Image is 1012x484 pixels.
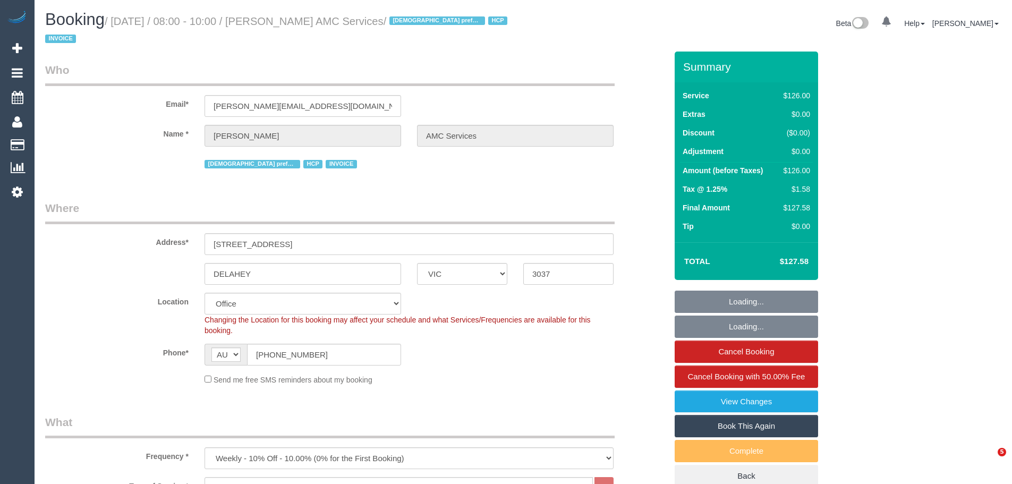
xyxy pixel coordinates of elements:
[675,366,818,388] a: Cancel Booking with 50.00% Fee
[779,221,810,232] div: $0.00
[37,95,197,109] label: Email*
[675,390,818,413] a: View Changes
[683,146,724,157] label: Adjustment
[779,165,810,176] div: $126.00
[45,200,615,224] legend: Where
[6,11,28,26] img: Automaid Logo
[37,447,197,462] label: Frequency *
[488,16,507,25] span: HCP
[976,448,1001,473] iframe: Intercom live chat
[932,19,999,28] a: [PERSON_NAME]
[205,316,591,335] span: Changing the Location for this booking may affect your schedule and what Services/Frequencies are...
[37,233,197,248] label: Address*
[683,90,709,101] label: Service
[779,184,810,194] div: $1.58
[37,293,197,307] label: Location
[779,90,810,101] div: $126.00
[37,344,197,358] label: Phone*
[45,15,511,45] small: / [DATE] / 08:00 - 10:00 / [PERSON_NAME] AMC Services
[683,165,763,176] label: Amount (before Taxes)
[45,414,615,438] legend: What
[205,95,401,117] input: Email*
[836,19,869,28] a: Beta
[683,202,730,213] label: Final Amount
[205,125,401,147] input: First Name*
[205,263,401,285] input: Suburb*
[205,160,300,168] span: [DEMOGRAPHIC_DATA] preferred
[303,160,322,168] span: HCP
[779,128,810,138] div: ($0.00)
[247,344,401,366] input: Phone*
[904,19,925,28] a: Help
[683,109,705,120] label: Extras
[748,257,809,266] h4: $127.58
[688,372,805,381] span: Cancel Booking with 50.00% Fee
[675,341,818,363] a: Cancel Booking
[779,109,810,120] div: $0.00
[37,125,197,139] label: Name *
[683,61,813,73] h3: Summary
[683,221,694,232] label: Tip
[417,125,614,147] input: Last Name*
[683,184,727,194] label: Tax @ 1.25%
[214,376,372,384] span: Send me free SMS reminders about my booking
[45,62,615,86] legend: Who
[45,35,76,43] span: INVOICE
[851,17,869,31] img: New interface
[675,415,818,437] a: Book This Again
[779,202,810,213] div: $127.58
[523,263,614,285] input: Post Code*
[683,128,715,138] label: Discount
[779,146,810,157] div: $0.00
[326,160,356,168] span: INVOICE
[684,257,710,266] strong: Total
[389,16,485,25] span: [DEMOGRAPHIC_DATA] preferred
[45,10,105,29] span: Booking
[998,448,1006,456] span: 5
